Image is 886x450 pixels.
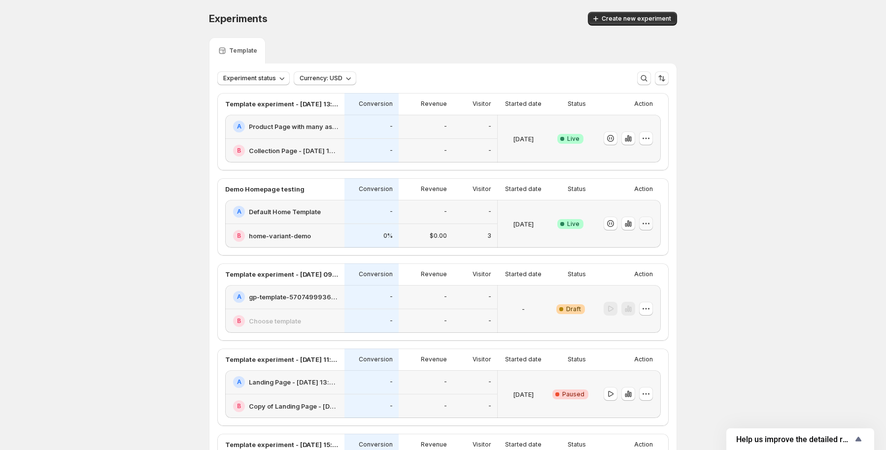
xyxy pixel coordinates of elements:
[488,293,491,301] p: -
[634,185,653,193] p: Action
[488,378,491,386] p: -
[237,293,241,301] h2: A
[602,15,671,23] span: Create new experiment
[421,185,447,193] p: Revenue
[505,355,542,363] p: Started date
[237,208,241,216] h2: A
[567,135,579,143] span: Live
[488,147,491,155] p: -
[294,71,356,85] button: Currency: USD
[634,100,653,108] p: Action
[567,220,579,228] span: Live
[473,270,491,278] p: Visitor
[237,402,241,410] h2: B
[736,433,864,445] button: Show survey - Help us improve the detailed report for A/B campaigns
[488,317,491,325] p: -
[209,13,268,25] span: Experiments
[430,232,447,240] p: $0.00
[225,269,339,279] p: Template experiment - [DATE] 09:20:24
[300,74,342,82] span: Currency: USD
[562,390,584,398] span: Paused
[505,270,542,278] p: Started date
[237,123,241,130] h2: A
[444,293,447,301] p: -
[488,402,491,410] p: -
[568,355,586,363] p: Status
[505,100,542,108] p: Started date
[568,100,586,108] p: Status
[359,441,393,449] p: Conversion
[223,74,276,82] span: Experiment status
[566,305,581,313] span: Draft
[249,316,301,326] h2: Choose template
[390,208,393,216] p: -
[249,401,339,411] h2: Copy of Landing Page - [DATE] 13:51:10
[237,147,241,155] h2: B
[513,389,534,399] p: [DATE]
[444,208,447,216] p: -
[421,100,447,108] p: Revenue
[655,71,669,85] button: Sort the results
[225,354,339,364] p: Template experiment - [DATE] 11:59:44
[634,441,653,449] p: Action
[359,185,393,193] p: Conversion
[513,219,534,229] p: [DATE]
[359,100,393,108] p: Conversion
[217,71,290,85] button: Experiment status
[249,146,339,156] h2: Collection Page - [DATE] 15:42:09
[444,317,447,325] p: -
[444,402,447,410] p: -
[225,184,305,194] p: Demo Homepage testing
[736,435,852,444] span: Help us improve the detailed report for A/B campaigns
[249,292,339,302] h2: gp-template-570749993632138464
[588,12,677,26] button: Create new experiment
[473,100,491,108] p: Visitor
[249,231,311,241] h2: home-variant-demo
[249,207,321,217] h2: Default Home Template
[634,270,653,278] p: Action
[487,232,491,240] p: 3
[249,122,339,131] h2: Product Page with many assigned products
[473,185,491,193] p: Visitor
[568,185,586,193] p: Status
[505,441,542,449] p: Started date
[229,47,257,55] p: Template
[225,99,339,109] p: Template experiment - [DATE] 13:08:53
[237,317,241,325] h2: B
[444,123,447,130] p: -
[505,185,542,193] p: Started date
[390,293,393,301] p: -
[225,440,339,450] p: Template experiment - [DATE] 15:38:27
[473,441,491,449] p: Visitor
[359,270,393,278] p: Conversion
[473,355,491,363] p: Visitor
[249,377,339,387] h2: Landing Page - [DATE] 13:51:10
[522,304,525,314] p: -
[421,441,447,449] p: Revenue
[634,355,653,363] p: Action
[421,355,447,363] p: Revenue
[383,232,393,240] p: 0%
[488,123,491,130] p: -
[390,147,393,155] p: -
[568,270,586,278] p: Status
[568,441,586,449] p: Status
[237,232,241,240] h2: B
[390,402,393,410] p: -
[390,317,393,325] p: -
[444,147,447,155] p: -
[444,378,447,386] p: -
[390,123,393,130] p: -
[359,355,393,363] p: Conversion
[390,378,393,386] p: -
[237,378,241,386] h2: A
[513,134,534,144] p: [DATE]
[421,270,447,278] p: Revenue
[488,208,491,216] p: -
